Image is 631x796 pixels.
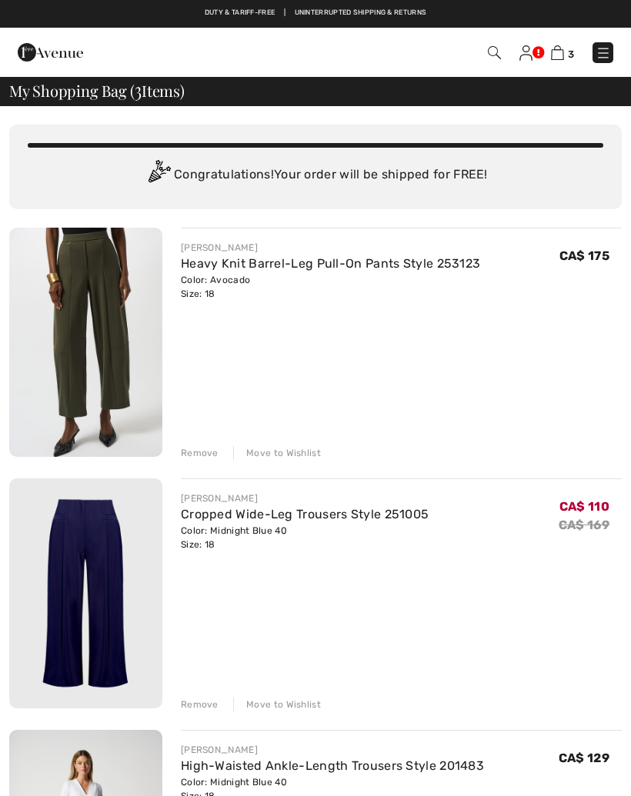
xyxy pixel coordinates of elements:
a: Cropped Wide-Leg Trousers Style 251005 [181,507,429,521]
div: Color: Avocado Size: 18 [181,273,480,301]
div: [PERSON_NAME] [181,491,429,505]
img: My Info [519,45,533,61]
span: 3 [568,48,574,60]
a: Heavy Knit Barrel-Leg Pull-On Pants Style 253123 [181,256,480,271]
span: 3 [135,79,142,99]
a: 1ère Avenue [18,44,83,58]
img: Menu [596,45,611,61]
img: Congratulation2.svg [143,160,174,191]
s: CA$ 169 [559,518,609,532]
span: CA$ 110 [559,499,609,514]
span: CA$ 175 [559,248,609,263]
img: Search [488,46,501,59]
span: CA$ 129 [559,751,609,765]
div: Remove [181,446,219,460]
div: Color: Midnight Blue 40 Size: 18 [181,524,429,551]
span: My Shopping Bag ( Items) [9,83,185,98]
div: [PERSON_NAME] [181,241,480,255]
div: Remove [181,698,219,711]
div: Move to Wishlist [233,698,321,711]
div: Congratulations! Your order will be shipped for FREE! [28,160,603,191]
img: 1ère Avenue [18,37,83,68]
img: Heavy Knit Barrel-Leg Pull-On Pants Style 253123 [9,228,162,457]
div: Move to Wishlist [233,446,321,460]
img: Shopping Bag [551,45,564,60]
a: High-Waisted Ankle-Length Trousers Style 201483 [181,758,484,773]
div: [PERSON_NAME] [181,743,484,757]
a: 3 [551,43,574,62]
img: Cropped Wide-Leg Trousers Style 251005 [9,478,162,708]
